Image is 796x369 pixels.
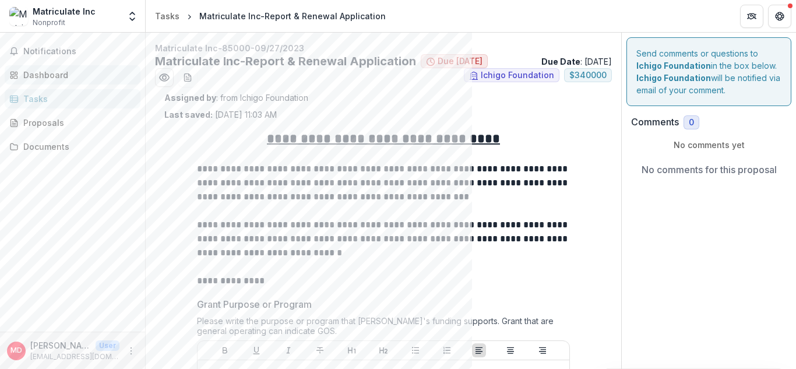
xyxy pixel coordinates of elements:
[199,10,386,22] div: Matriculate Inc-Report & Renewal Application
[503,343,517,357] button: Align Center
[178,68,197,87] button: download-word-button
[642,163,777,177] p: No comments for this proposal
[30,352,119,362] p: [EMAIL_ADDRESS][DOMAIN_NAME]
[23,117,131,129] div: Proposals
[124,344,138,358] button: More
[440,343,454,357] button: Ordered List
[164,92,603,104] p: : from Ichigo Foundation
[626,37,791,106] div: Send comments or questions to in the box below. will be notified via email of your comment.
[155,42,612,54] p: Matriculate Inc-85000-09/27/2023
[740,5,763,28] button: Partners
[249,343,263,357] button: Underline
[313,343,327,357] button: Strike
[5,89,140,108] a: Tasks
[5,113,140,132] a: Proposals
[218,343,232,357] button: Bold
[631,117,679,128] h2: Comments
[164,108,277,121] p: [DATE] 11:03 AM
[150,8,184,24] a: Tasks
[481,71,554,80] span: Ichigo Foundation
[197,297,312,311] p: Grant Purpose or Program
[155,10,179,22] div: Tasks
[281,343,295,357] button: Italicize
[155,68,174,87] button: Preview c3b0f7d4-6bea-40ce-bc5a-a7df93f69fc6.pdf
[33,17,65,28] span: Nonprofit
[23,69,131,81] div: Dashboard
[541,55,612,68] p: : [DATE]
[5,137,140,156] a: Documents
[376,343,390,357] button: Heading 2
[124,5,140,28] button: Open entity switcher
[33,5,96,17] div: Matriculate Inc
[164,110,213,120] strong: Last saved:
[9,7,28,26] img: Matriculate Inc
[150,8,390,24] nav: breadcrumb
[768,5,791,28] button: Get Help
[472,343,486,357] button: Align Left
[30,339,91,352] p: [PERSON_NAME]
[345,343,359,357] button: Heading 1
[197,316,570,340] div: Please write the purpose or program that [PERSON_NAME]'s funding supports. Grant that are general...
[96,340,119,351] p: User
[438,57,482,66] span: Due [DATE]
[5,42,140,61] button: Notifications
[23,140,131,153] div: Documents
[636,73,711,83] strong: Ichigo Foundation
[23,93,131,105] div: Tasks
[631,139,787,151] p: No comments yet
[5,65,140,85] a: Dashboard
[536,343,550,357] button: Align Right
[408,343,422,357] button: Bullet List
[541,57,580,66] strong: Due Date
[164,93,216,103] strong: Assigned by
[155,54,416,68] h2: Matriculate Inc-Report & Renewal Application
[10,347,22,354] div: Morgan Dornsife
[636,61,711,71] strong: Ichigo Foundation
[689,118,694,128] span: 0
[569,71,607,80] span: $ 340000
[23,47,136,57] span: Notifications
